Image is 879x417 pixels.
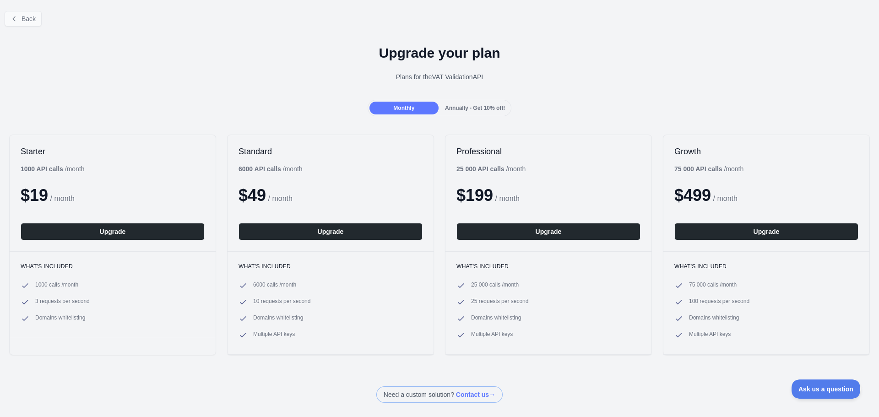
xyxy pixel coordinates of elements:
iframe: Toggle Customer Support [792,379,861,399]
b: 25 000 API calls [456,165,505,173]
h2: Standard [239,146,423,157]
span: $ 499 [674,186,711,205]
span: $ 199 [456,186,493,205]
b: 75 000 API calls [674,165,722,173]
div: / month [674,164,743,173]
div: / month [456,164,526,173]
h2: Professional [456,146,640,157]
h2: Growth [674,146,858,157]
